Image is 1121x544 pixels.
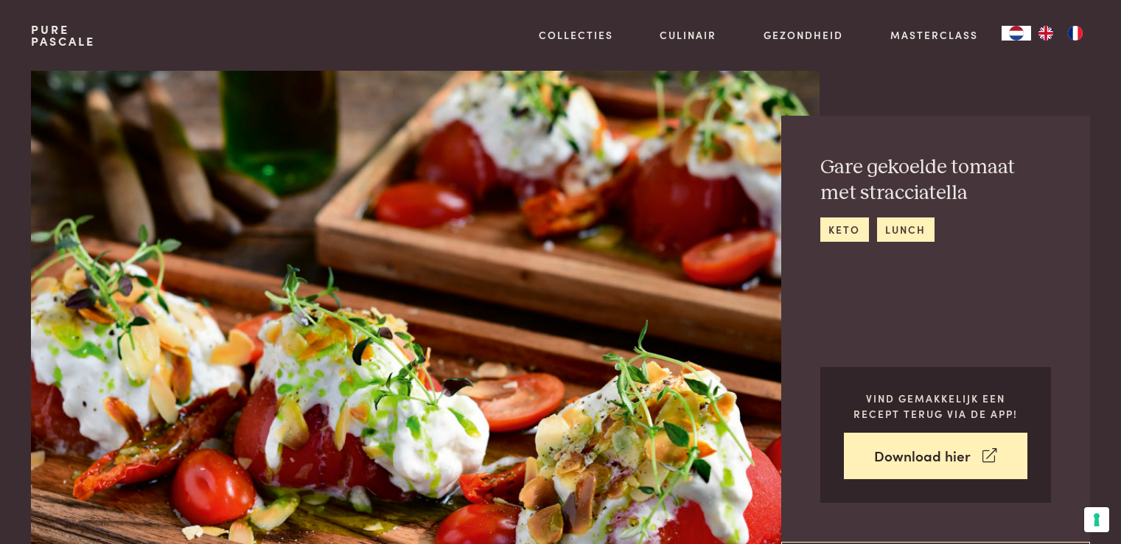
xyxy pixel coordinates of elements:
a: NL [1002,26,1031,41]
a: Masterclass [890,27,978,43]
a: FR [1061,26,1090,41]
p: Vind gemakkelijk een recept terug via de app! [844,391,1027,421]
img: Gare gekoelde tomaat met stracciatella [31,71,819,544]
a: Culinair [660,27,716,43]
ul: Language list [1031,26,1090,41]
a: Collecties [539,27,613,43]
a: PurePascale [31,24,95,47]
div: Language [1002,26,1031,41]
a: Gezondheid [764,27,843,43]
h2: Gare gekoelde tomaat met stracciatella [820,155,1051,206]
a: Download hier [844,433,1027,479]
a: EN [1031,26,1061,41]
a: lunch [877,217,935,242]
aside: Language selected: Nederlands [1002,26,1090,41]
button: Uw voorkeuren voor toestemming voor trackingtechnologieën [1084,507,1109,532]
a: keto [820,217,869,242]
